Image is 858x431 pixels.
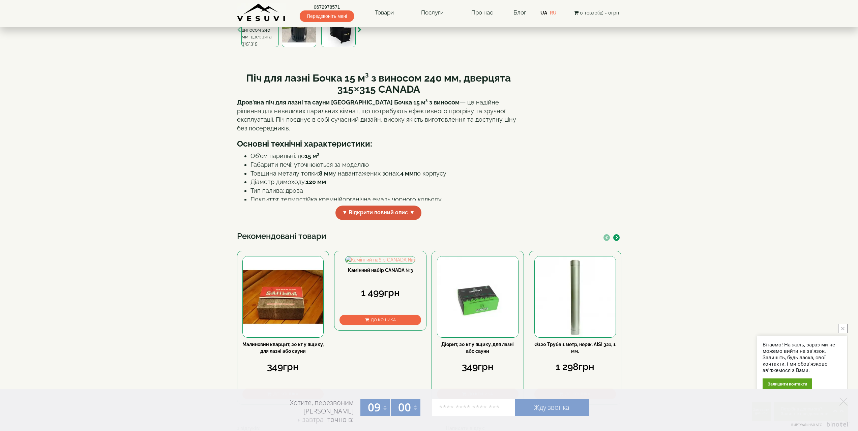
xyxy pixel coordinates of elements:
strong: 4 мм [400,170,414,177]
img: Піч для лазні Бочка 15 м³ з виносом 240 мм, дверцята 315*315 [241,13,279,47]
span: 0 товар(ів) - 0грн [580,10,619,16]
li: Діаметр димоходу: [250,178,520,186]
a: Про нас [465,5,500,21]
a: Ø120 Труба 1 метр, нерж. AISI 321, 1 мм. [534,342,616,354]
a: Блог [513,9,526,16]
strong: 15 м³ [305,152,319,159]
p: — це надійне рішення для невеликих парильних кімнат, що потребують ефективного прогріву та зручно... [237,98,520,133]
button: До кошика [534,389,616,399]
img: Ø120 Труба 1 метр, нерж. AISI 321, 1 мм. [535,256,616,337]
img: Піч для лазні Бочка 15 м³ з виносом 240 мм, дверцята 315*315 [321,13,356,47]
a: Виртуальная АТС [787,422,850,431]
b: Піч для лазні Бочка 15 м³ з виносом 240 мм, дверцята 315×315 CANADA [246,72,511,95]
button: До кошика [339,315,421,325]
a: Камінний набір CANADA №3 [348,268,413,273]
strong: 8 мм [319,170,333,177]
span: 00 [398,400,411,415]
img: Завод VESUVI [237,3,286,22]
a: Малиновий кварцит, 20 кг у ящику, для лазні або сауни [242,342,324,354]
li: Тип палива: дрова [250,186,520,195]
div: 349грн [242,360,324,374]
div: Вітаємо! На жаль, зараз ми не можемо вийти на зв'язок. Залишіть, будь ласка, свої контакти, і ми ... [763,342,842,374]
a: Діорит, 20 кг у ящику, для лазні або сауни [441,342,514,354]
div: Залишити контакти [763,378,812,390]
span: Виртуальная АТС [791,423,822,427]
div: Хотите, перезвоним [PERSON_NAME] точно в: [264,398,354,425]
span: завтра [302,415,324,424]
a: Послуги [414,5,450,21]
a: Жду звонка [515,399,589,416]
b: Основні технічні характеристики: [237,139,372,149]
span: Передзвоніть мені [300,10,354,22]
button: До кошика [242,389,324,399]
div: 1 499грн [339,286,421,300]
strong: Дров'яна піч для лазні та сауни [GEOGRAPHIC_DATA] Бочка 15 м³ з виносом [237,99,460,106]
li: Об’єм парильні: до [250,152,520,160]
span: 09 [368,400,381,415]
h3: Рекомендовані товари [237,232,621,241]
div: 349грн [437,360,519,374]
img: Піч для лазні Бочка 15 м³ з виносом 240 мм, дверцята 315*315 [282,13,316,47]
a: UA [540,10,547,16]
button: 0 товар(ів) - 0грн [572,9,621,17]
button: close button [838,324,848,333]
button: До кошика [437,389,519,399]
a: RU [550,10,557,16]
li: Покриття: термостійка кремнійорганічна емаль чорного кольору [250,195,520,204]
img: Малиновий кварцит, 20 кг у ящику, для лазні або сауни [243,256,324,337]
li: Товщина металу топки: у навантажених зонах, по корпусу [250,169,520,178]
span: ▼ Відкрити повний опис ▼ [335,206,422,220]
span: До кошика [371,317,396,322]
img: Камінний набір CANADA №3 [346,256,415,263]
li: Габарити печі: уточнюються за моделлю [250,160,520,169]
a: 0672978571 [300,4,354,10]
div: 1 298грн [534,360,616,374]
img: Діорит, 20 кг у ящику, для лазні або сауни [437,256,518,337]
a: Товари [368,5,401,21]
strong: 120 мм [306,178,326,185]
